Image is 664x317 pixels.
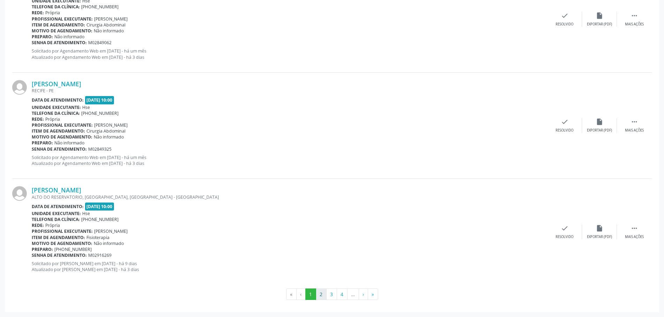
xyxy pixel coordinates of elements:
[54,246,92,252] span: [PHONE_NUMBER]
[587,235,612,239] div: Exportar (PDF)
[631,118,638,126] i: 
[561,12,568,19] i: check
[32,97,84,103] b: Data de atendimento:
[94,134,124,140] span: Não informado
[88,146,112,152] span: M02849325
[85,96,114,104] span: [DATE] 10:00
[596,224,603,232] i: insert_drive_file
[32,252,87,258] b: Senha de atendimento:
[368,288,378,300] button: Go to last page
[625,235,644,239] div: Mais ações
[556,235,573,239] div: Resolvido
[81,110,119,116] span: [PHONE_NUMBER]
[587,128,612,133] div: Exportar (PDF)
[94,122,128,128] span: [PERSON_NAME]
[88,40,112,46] span: M02849062
[631,224,638,232] i: 
[32,186,81,194] a: [PERSON_NAME]
[32,80,81,88] a: [PERSON_NAME]
[85,203,114,211] span: [DATE] 10:00
[81,216,119,222] span: [PHONE_NUMBER]
[82,104,90,110] span: Hse
[32,128,85,134] b: Item de agendamento:
[556,128,573,133] div: Resolvido
[32,88,547,94] div: RECIFE - PE
[32,22,85,28] b: Item de agendamento:
[32,34,53,40] b: Preparo:
[625,128,644,133] div: Mais ações
[94,16,128,22] span: [PERSON_NAME]
[32,140,53,146] b: Preparo:
[12,288,652,300] ul: Pagination
[12,186,27,201] img: img
[32,240,92,246] b: Motivo de agendamento:
[625,22,644,27] div: Mais ações
[86,128,125,134] span: Cirurgia Abdominal
[45,116,60,122] span: Própria
[32,204,84,209] b: Data de atendimento:
[32,4,80,10] b: Telefone da clínica:
[32,110,80,116] b: Telefone da clínica:
[359,288,368,300] button: Go to next page
[32,154,547,166] p: Solicitado por Agendamento Web em [DATE] - há um mês Atualizado por Agendamento Web em [DATE] - h...
[32,228,93,234] b: Profissional executante:
[32,216,80,222] b: Telefone da clínica:
[94,228,128,234] span: [PERSON_NAME]
[82,211,90,216] span: Hse
[86,22,125,28] span: Cirurgia Abdominal
[94,240,124,246] span: Não informado
[631,12,638,19] i: 
[32,222,44,228] b: Rede:
[86,235,109,240] span: Fisioterapia
[32,16,93,22] b: Profissional executante:
[326,288,337,300] button: Go to page 3
[596,118,603,126] i: insert_drive_file
[32,235,85,240] b: Item de agendamento:
[32,134,92,140] b: Motivo de agendamento:
[316,288,327,300] button: Go to page 2
[32,48,547,60] p: Solicitado por Agendamento Web em [DATE] - há um mês Atualizado por Agendamento Web em [DATE] - h...
[12,80,27,95] img: img
[556,22,573,27] div: Resolvido
[32,246,53,252] b: Preparo:
[88,252,112,258] span: M02916269
[32,104,81,110] b: Unidade executante:
[32,194,547,200] div: ALTO DO RESERVATORIO, [GEOGRAPHIC_DATA], [GEOGRAPHIC_DATA] - [GEOGRAPHIC_DATA]
[337,288,348,300] button: Go to page 4
[32,40,87,46] b: Senha de atendimento:
[32,28,92,34] b: Motivo de agendamento:
[94,28,124,34] span: Não informado
[45,222,60,228] span: Própria
[32,116,44,122] b: Rede:
[305,288,316,300] button: Go to page 1
[587,22,612,27] div: Exportar (PDF)
[32,261,547,272] p: Solicitado por [PERSON_NAME] em [DATE] - há 9 dias Atualizado por [PERSON_NAME] em [DATE] - há 3 ...
[45,10,60,16] span: Própria
[596,12,603,19] i: insert_drive_file
[54,34,84,40] span: Não informado
[32,10,44,16] b: Rede:
[561,224,568,232] i: check
[32,146,87,152] b: Senha de atendimento:
[54,140,84,146] span: Não informado
[561,118,568,126] i: check
[81,4,119,10] span: [PHONE_NUMBER]
[32,211,81,216] b: Unidade executante:
[32,122,93,128] b: Profissional executante:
